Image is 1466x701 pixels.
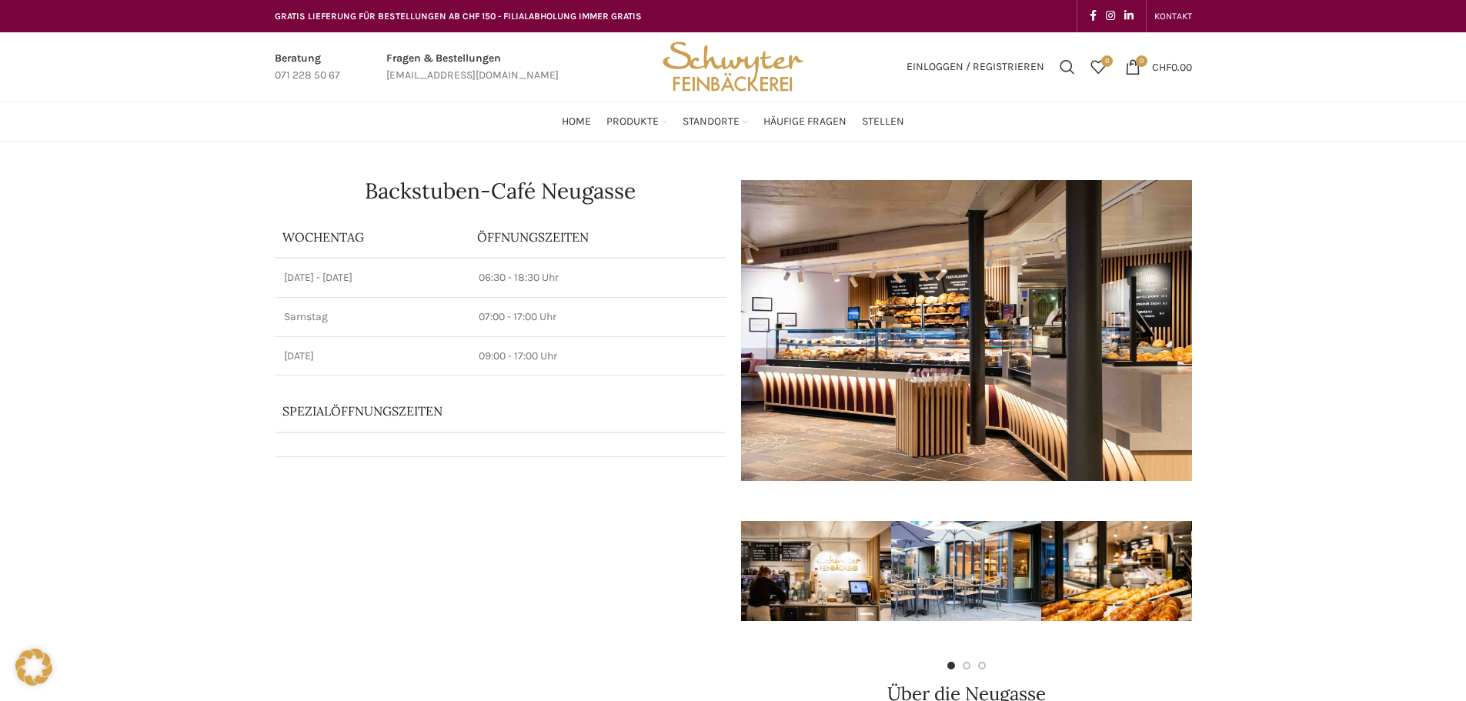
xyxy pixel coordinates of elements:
a: 0 [1083,52,1114,82]
a: Produkte [606,106,667,137]
img: schwyter-17 [741,521,891,621]
a: Infobox link [275,50,340,85]
span: 0 [1101,55,1113,67]
span: Häufige Fragen [763,115,847,129]
li: Go to slide 2 [963,662,970,669]
img: schwyter-61 [891,521,1041,621]
div: 2 / 7 [891,496,1041,646]
a: Instagram social link [1101,5,1120,27]
div: Secondary navigation [1147,1,1200,32]
a: Facebook social link [1085,5,1101,27]
span: GRATIS LIEFERUNG FÜR BESTELLUNGEN AB CHF 150 - FILIALABHOLUNG IMMER GRATIS [275,11,642,22]
h1: Backstuben-Café Neugasse [275,180,726,202]
li: Go to slide 3 [978,662,986,669]
span: Produkte [606,115,659,129]
p: [DATE] - [DATE] [284,270,461,285]
p: ÖFFNUNGSZEITEN [477,229,717,245]
a: KONTAKT [1154,1,1192,32]
span: Einloggen / Registrieren [907,62,1044,72]
p: [DATE] [284,349,461,364]
p: Wochentag [282,229,463,245]
a: Einloggen / Registrieren [899,52,1052,82]
span: KONTAKT [1154,11,1192,22]
a: Site logo [657,59,808,72]
a: Linkedin social link [1120,5,1138,27]
img: schwyter-12 [1041,521,1191,621]
div: Meine Wunschliste [1083,52,1114,82]
div: 3 / 7 [1041,496,1191,646]
p: 07:00 - 17:00 Uhr [479,309,716,325]
p: Samstag [284,309,461,325]
li: Go to slide 1 [947,662,955,669]
a: 0 CHF0.00 [1117,52,1200,82]
div: Main navigation [267,106,1200,137]
img: Bäckerei Schwyter [657,32,808,102]
span: 0 [1136,55,1147,67]
div: 4 / 7 [1191,496,1341,646]
div: 1 / 7 [741,496,891,646]
p: 09:00 - 17:00 Uhr [479,349,716,364]
p: 06:30 - 18:30 Uhr [479,270,716,285]
span: CHF [1152,60,1171,73]
a: Häufige Fragen [763,106,847,137]
img: schwyter-10 [1191,521,1341,621]
span: Home [562,115,591,129]
a: Standorte [683,106,748,137]
a: Suchen [1052,52,1083,82]
span: Stellen [862,115,904,129]
span: Standorte [683,115,740,129]
a: Infobox link [386,50,559,85]
bdi: 0.00 [1152,60,1192,73]
a: Home [562,106,591,137]
p: Spezialöffnungszeiten [282,402,675,419]
a: Stellen [862,106,904,137]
